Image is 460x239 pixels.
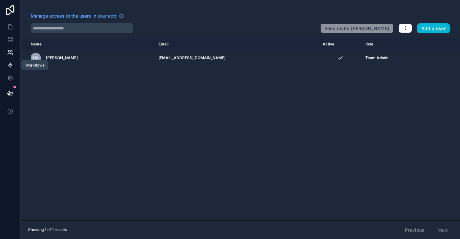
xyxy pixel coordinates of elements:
span: LM [33,55,39,60]
span: Showing 1 of 1 results [28,227,67,232]
span: Manage access to the users in your app [31,13,116,19]
span: Team Admin [365,55,388,60]
th: Name [20,38,155,50]
td: [EMAIL_ADDRESS][DOMAIN_NAME] [155,50,319,66]
a: Manage access to the users in your app [31,13,124,19]
span: [PERSON_NAME] [46,55,78,60]
button: Add a user [417,23,450,34]
th: Email [155,38,319,50]
th: Role [362,38,429,50]
div: Workflows [25,63,44,68]
div: scrollable content [20,38,460,220]
th: Active [319,38,362,50]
